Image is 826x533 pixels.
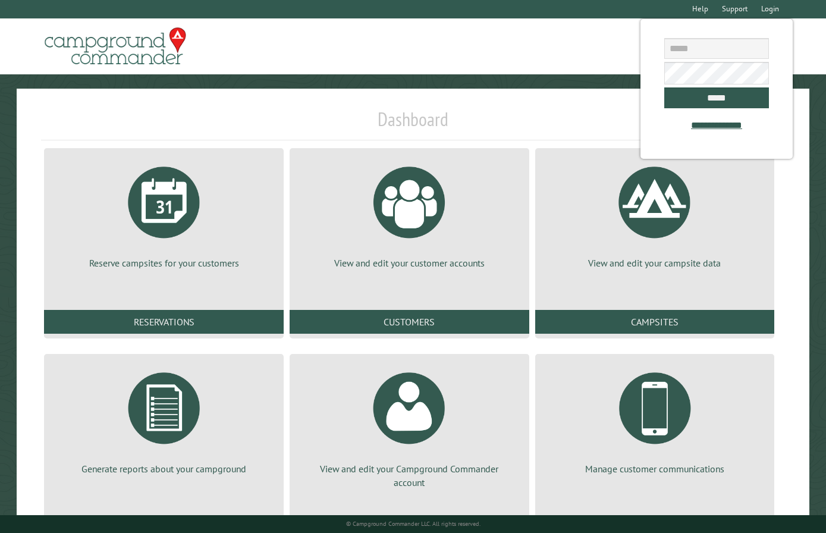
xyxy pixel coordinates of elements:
[58,158,269,269] a: Reserve campsites for your customers
[304,363,515,489] a: View and edit your Campground Commander account
[346,520,480,528] small: © Campground Commander LLC. All rights reserved.
[304,158,515,269] a: View and edit your customer accounts
[549,363,761,475] a: Manage customer communications
[535,310,775,334] a: Campsites
[549,256,761,269] p: View and edit your campsite data
[304,256,515,269] p: View and edit your customer accounts
[41,23,190,70] img: Campground Commander
[58,462,269,475] p: Generate reports about your campground
[44,310,284,334] a: Reservations
[290,310,529,334] a: Customers
[304,462,515,489] p: View and edit your Campground Commander account
[41,108,784,140] h1: Dashboard
[549,158,761,269] a: View and edit your campsite data
[58,363,269,475] a: Generate reports about your campground
[549,462,761,475] p: Manage customer communications
[58,256,269,269] p: Reserve campsites for your customers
